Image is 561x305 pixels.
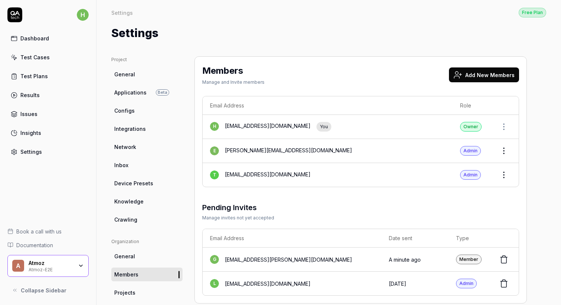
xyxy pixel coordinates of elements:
[114,179,153,187] span: Device Presets
[111,249,183,263] a: General
[225,170,311,179] div: [EMAIL_ADDRESS][DOMAIN_NAME]
[111,158,183,172] a: Inbox
[7,255,89,277] button: AAtmozAtmoz-E2E
[7,69,89,83] a: Test Plans
[20,34,49,42] div: Dashboard
[156,89,169,96] span: Beta
[29,260,73,266] div: Atmoz
[114,271,138,278] span: Members
[111,268,183,281] a: Members
[111,213,183,226] a: Crawling
[7,31,89,46] a: Dashboard
[20,129,41,137] div: Insights
[460,170,481,180] div: Admin
[111,56,183,63] div: Project
[456,279,477,288] div: Admin
[7,241,89,249] a: Documentation
[460,122,482,132] div: Owner
[77,9,89,21] span: h
[203,229,381,248] th: Email Address
[7,88,89,102] a: Results
[111,67,183,81] a: General
[389,256,421,263] time: A minute ago
[114,143,136,151] span: Network
[225,256,352,263] div: [EMAIL_ADDRESS][PERSON_NAME][DOMAIN_NAME]
[7,283,89,298] button: Collapse Sidebar
[449,67,519,82] button: Add New Members
[114,161,128,169] span: Inbox
[111,238,183,245] div: Organization
[114,216,137,223] span: Crawling
[20,53,50,61] div: Test Cases
[456,255,482,264] div: Member
[519,7,546,17] button: Free Plan
[111,176,183,190] a: Device Presets
[389,281,406,287] time: [DATE]
[7,126,89,140] a: Insights
[210,170,219,179] span: t
[7,50,89,64] a: Test Cases
[225,122,311,132] div: [EMAIL_ADDRESS][DOMAIN_NAME]
[114,289,135,296] span: Projects
[7,107,89,121] a: Issues
[225,146,352,155] div: [PERSON_NAME][EMAIL_ADDRESS][DOMAIN_NAME]
[114,198,144,205] span: Knowledge
[7,228,89,235] a: Book a call with us
[16,241,53,249] span: Documentation
[21,286,66,294] span: Collapse Sidebar
[453,96,489,115] th: Role
[111,25,158,42] h1: Settings
[111,9,133,16] div: Settings
[203,96,453,115] th: Email Address
[20,110,37,118] div: Issues
[111,122,183,136] a: Integrations
[460,146,481,156] div: Admin
[12,260,24,272] span: A
[202,79,265,86] div: Manage and Invite members
[20,72,48,80] div: Test Plans
[77,7,89,22] button: h
[210,255,219,264] span: g
[449,229,489,248] th: Type
[210,146,219,155] span: e
[114,107,135,115] span: Configs
[111,286,183,299] a: Projects
[202,202,274,213] h3: Pending Invites
[210,279,219,288] span: l
[202,215,274,221] div: Manage invites not yet accepted
[29,266,73,272] div: Atmoz-E2E
[519,8,546,17] div: Free Plan
[111,195,183,208] a: Knowledge
[114,89,147,96] span: Applications
[202,64,243,77] h2: Members
[225,280,311,288] div: [EMAIL_ADDRESS][DOMAIN_NAME]
[111,104,183,117] a: Configs
[381,229,449,248] th: Date sent
[16,228,62,235] span: Book a call with us
[114,70,135,78] span: General
[316,122,331,132] div: You
[20,148,42,156] div: Settings
[496,143,511,158] button: Open members actions menu
[7,145,89,159] a: Settings
[496,119,511,134] button: Open members actions menu
[111,140,183,154] a: Network
[20,91,40,99] div: Results
[496,168,511,182] button: Open members actions menu
[114,125,146,133] span: Integrations
[114,252,135,260] span: General
[210,122,219,131] span: h
[111,86,183,99] a: ApplicationsBeta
